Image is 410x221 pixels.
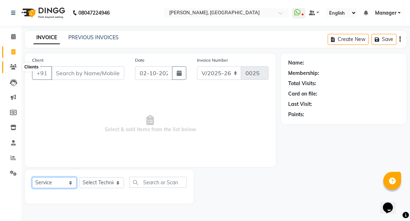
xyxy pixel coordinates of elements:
[68,34,119,41] a: PREVIOUS INVOICES
[288,80,316,87] div: Total Visits:
[288,59,304,67] div: Name:
[22,63,40,72] div: Clients
[197,57,228,63] label: Invoice Number
[18,3,67,23] img: logo
[135,57,145,63] label: Date
[375,9,396,17] span: Manager
[51,66,124,80] input: Search by Name/Mobile/Email/Code
[33,31,60,44] a: INVOICE
[32,57,43,63] label: Client
[32,66,52,80] button: +91
[380,192,403,214] iframe: chat widget
[129,177,187,188] input: Search or Scan
[328,34,369,45] button: Create New
[288,111,304,118] div: Points:
[32,88,269,160] span: Select & add items from the list below
[288,90,317,98] div: Card on file:
[372,34,396,45] button: Save
[288,70,319,77] div: Membership:
[288,101,312,108] div: Last Visit:
[78,3,110,23] b: 08047224946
